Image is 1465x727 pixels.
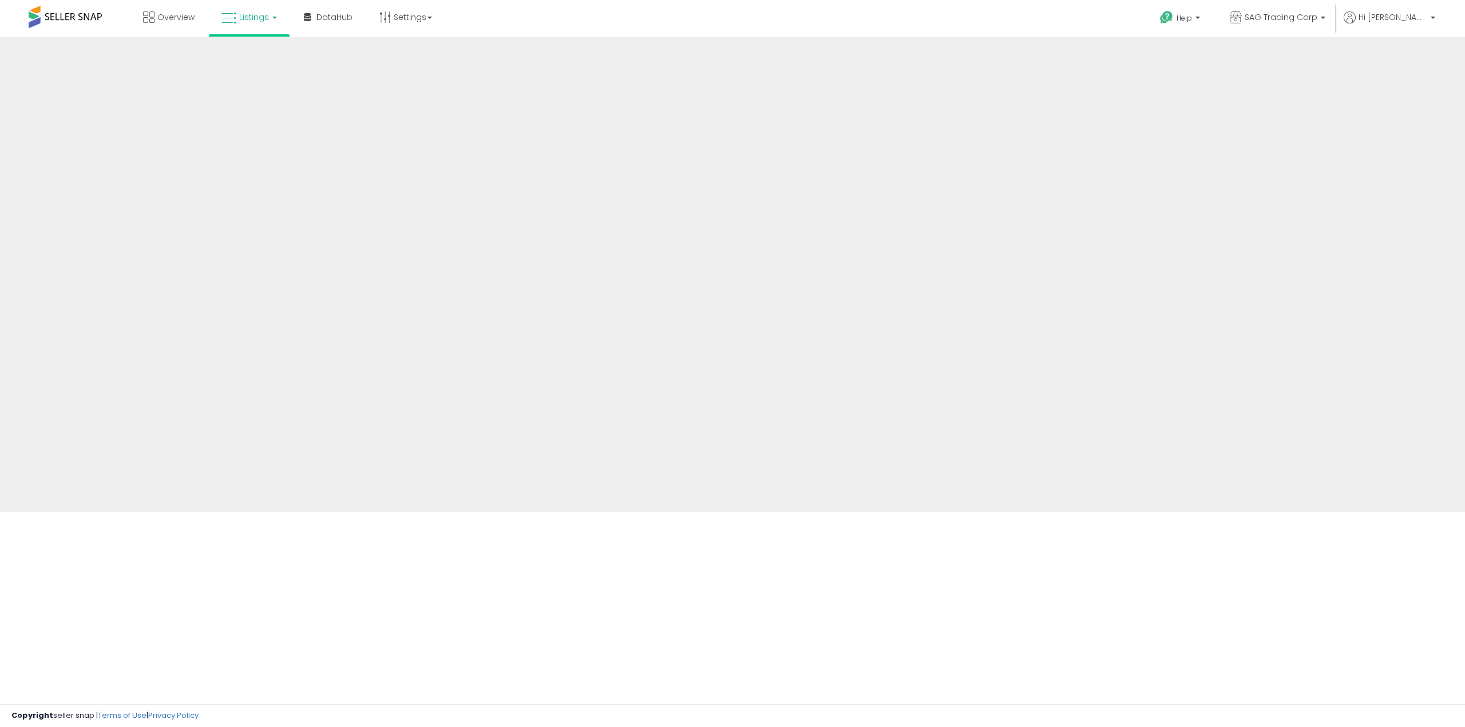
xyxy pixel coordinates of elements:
span: Listings [239,11,269,23]
i: Get Help [1159,10,1174,25]
span: DataHub [316,11,353,23]
a: Help [1151,2,1211,37]
span: Overview [157,11,195,23]
span: Hi [PERSON_NAME] [1359,11,1427,23]
span: SAG Trading Corp [1245,11,1317,23]
a: Hi [PERSON_NAME] [1344,11,1435,37]
span: Help [1177,13,1192,23]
